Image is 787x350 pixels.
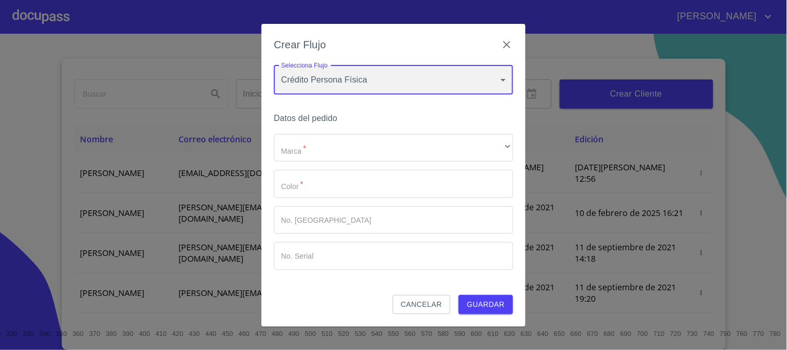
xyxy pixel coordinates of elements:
div: ​ [274,134,513,162]
div: Crédito Persona Física [274,65,513,95]
h6: Crear Flujo [274,36,326,53]
button: Cancelar [393,295,450,314]
span: Guardar [467,298,505,311]
h6: Datos del pedido [274,111,513,126]
button: Guardar [459,295,513,314]
span: Cancelar [401,298,442,311]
